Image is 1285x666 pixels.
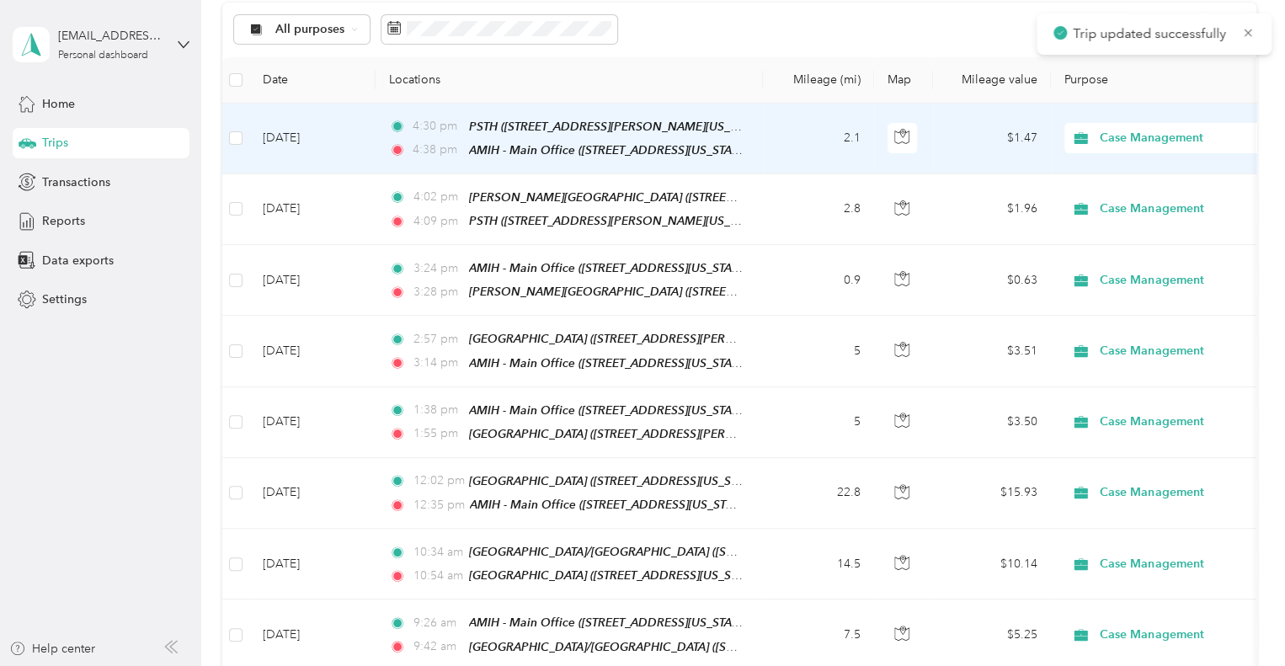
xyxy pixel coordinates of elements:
span: Settings [42,290,87,308]
td: 2.1 [763,104,874,174]
span: Case Management [1100,413,1254,431]
span: Case Management [1100,555,1254,573]
span: 10:34 am [413,543,461,562]
td: [DATE] [249,316,376,386]
span: AMIH - Main Office ([STREET_ADDRESS][US_STATE]) [469,261,750,275]
span: Trips [42,134,68,152]
td: $15.93 [933,458,1051,529]
span: [GEOGRAPHIC_DATA] ([STREET_ADDRESS][PERSON_NAME][US_STATE]) [469,427,857,441]
td: $1.96 [933,174,1051,245]
span: AMIH - Main Office ([STREET_ADDRESS][US_STATE]) [469,143,750,157]
td: [DATE] [249,104,376,174]
span: Data exports [42,252,114,269]
th: Date [249,57,376,104]
span: 3:14 pm [413,354,461,372]
span: 4:09 pm [413,212,461,231]
td: 22.8 [763,458,874,529]
span: 1:55 pm [413,424,461,443]
span: 1:38 pm [413,401,461,419]
span: [GEOGRAPHIC_DATA]/[GEOGRAPHIC_DATA] ([STREET_ADDRESS][US_STATE]) [469,640,884,654]
span: PSTH ([STREET_ADDRESS][PERSON_NAME][US_STATE]) [469,120,768,134]
td: 14.5 [763,529,874,599]
span: Case Management [1100,483,1254,502]
td: [DATE] [249,387,376,458]
span: AMIH - Main Office ([STREET_ADDRESS][US_STATE]) [469,615,750,630]
span: 9:26 am [413,614,461,632]
th: Map [874,57,933,104]
td: [DATE] [249,174,376,245]
span: 3:24 pm [413,259,461,278]
span: AMIH - Main Office ([STREET_ADDRESS][US_STATE]) [469,356,750,370]
th: Mileage value [933,57,1051,104]
span: 10:54 am [413,567,461,585]
button: Help center [9,640,95,658]
span: 4:30 pm [413,117,461,136]
td: 5 [763,316,874,386]
span: 2:57 pm [413,330,461,349]
td: [DATE] [249,529,376,599]
span: [GEOGRAPHIC_DATA] ([STREET_ADDRESS][US_STATE]) [469,568,762,583]
span: [GEOGRAPHIC_DATA] ([STREET_ADDRESS][US_STATE]) [469,474,762,488]
div: [EMAIL_ADDRESS][DOMAIN_NAME] [58,27,163,45]
span: All purposes [275,24,345,35]
span: 4:38 pm [413,141,461,159]
span: 12:02 pm [413,472,461,490]
span: 12:35 pm [413,496,462,514]
div: Personal dashboard [58,51,148,61]
span: Home [42,95,75,113]
p: Trip updated successfully [1073,24,1229,45]
span: Case Management [1100,271,1254,290]
td: 2.8 [763,174,874,245]
span: PSTH ([STREET_ADDRESS][PERSON_NAME][US_STATE]) [469,214,768,228]
span: 4:02 pm [413,188,461,206]
span: [PERSON_NAME][GEOGRAPHIC_DATA] ([STREET_ADDRESS][PERSON_NAME][US_STATE]) [469,285,952,299]
td: $3.51 [933,316,1051,386]
iframe: Everlance-gr Chat Button Frame [1191,572,1285,666]
span: AMIH - Main Office ([STREET_ADDRESS][US_STATE]) [470,498,751,512]
span: Case Management [1100,200,1254,218]
td: $0.63 [933,245,1051,316]
td: [DATE] [249,245,376,316]
td: $10.14 [933,529,1051,599]
th: Locations [376,57,763,104]
span: Case Management [1100,626,1254,644]
span: 3:28 pm [413,283,461,301]
span: Transactions [42,173,110,191]
td: 5 [763,387,874,458]
td: $1.47 [933,104,1051,174]
span: Reports [42,212,85,230]
td: $3.50 [933,387,1051,458]
span: 9:42 am [413,637,461,656]
span: [GEOGRAPHIC_DATA] ([STREET_ADDRESS][PERSON_NAME][US_STATE]) [469,332,857,346]
span: [GEOGRAPHIC_DATA]/[GEOGRAPHIC_DATA] ([STREET_ADDRESS][US_STATE]) [469,545,884,559]
span: Case Management [1100,129,1254,147]
td: [DATE] [249,458,376,529]
th: Mileage (mi) [763,57,874,104]
span: AMIH - Main Office ([STREET_ADDRESS][US_STATE]) [469,403,750,418]
td: 0.9 [763,245,874,316]
span: [PERSON_NAME][GEOGRAPHIC_DATA] ([STREET_ADDRESS][PERSON_NAME][US_STATE]) [469,190,952,205]
span: Case Management [1100,342,1254,360]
